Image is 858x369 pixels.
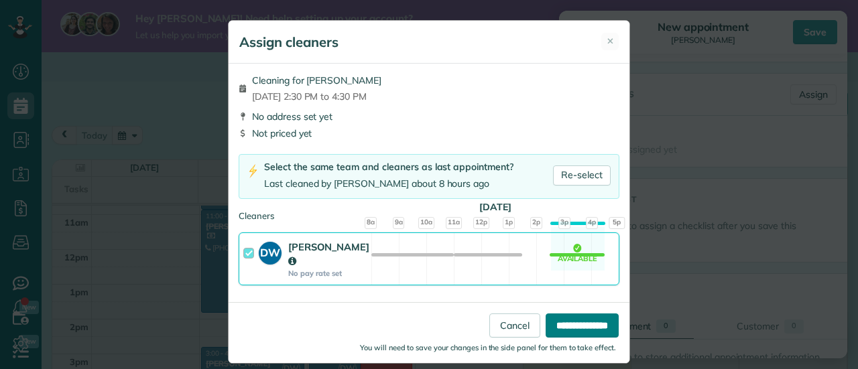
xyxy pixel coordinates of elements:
[288,240,369,267] strong: [PERSON_NAME]
[252,74,381,87] span: Cleaning for [PERSON_NAME]
[259,242,282,261] strong: DW
[239,33,339,52] h5: Assign cleaners
[239,110,619,123] div: No address set yet
[360,343,616,352] small: You will need to save your changes in the side panel for them to take effect.
[264,160,513,174] div: Select the same team and cleaners as last appointment?
[607,35,614,48] span: ✕
[247,164,259,178] img: lightning-bolt-icon-94e5364df696ac2de96d3a42b8a9ff6ba979493684c50e6bbbcda72601fa0d29.png
[252,90,381,103] span: [DATE] 2:30 PM to 4:30 PM
[288,269,369,278] strong: No pay rate set
[239,127,619,140] div: Not priced yet
[553,165,611,186] a: Re-select
[489,313,540,338] a: Cancel
[239,210,619,214] div: Cleaners
[264,177,513,191] div: Last cleaned by [PERSON_NAME] about 8 hours ago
